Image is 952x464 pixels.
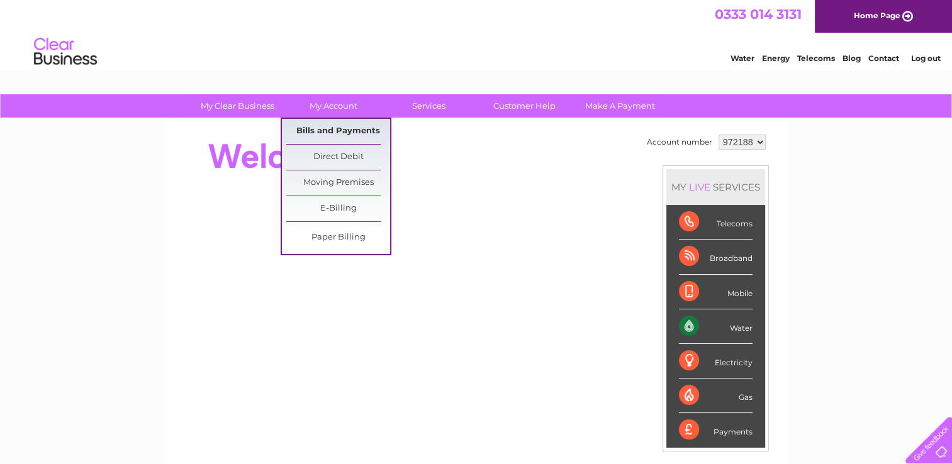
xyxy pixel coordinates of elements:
a: Bills and Payments [286,119,390,144]
div: Electricity [679,344,753,378]
td: Account number [644,131,715,153]
div: Telecoms [679,205,753,240]
a: Direct Debit [286,145,390,170]
a: Telecoms [797,53,835,63]
a: Paper Billing [286,225,390,250]
a: Log out [910,53,940,63]
div: MY SERVICES [666,169,765,205]
a: Moving Premises [286,170,390,196]
div: LIVE [686,181,713,193]
div: Clear Business is a trading name of Verastar Limited (registered in [GEOGRAPHIC_DATA] No. 3667643... [179,7,774,61]
div: Mobile [679,275,753,309]
a: Blog [843,53,861,63]
div: Broadband [679,240,753,274]
div: Payments [679,413,753,447]
a: E-Billing [286,196,390,221]
div: Gas [679,378,753,413]
a: 0333 014 3131 [715,6,802,22]
a: Make A Payment [568,94,672,118]
div: Water [679,309,753,344]
a: My Clear Business [186,94,289,118]
a: My Account [281,94,385,118]
a: Water [731,53,754,63]
img: logo.png [33,33,98,71]
a: Customer Help [473,94,576,118]
a: Contact [868,53,899,63]
a: Energy [762,53,790,63]
a: Services [377,94,481,118]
